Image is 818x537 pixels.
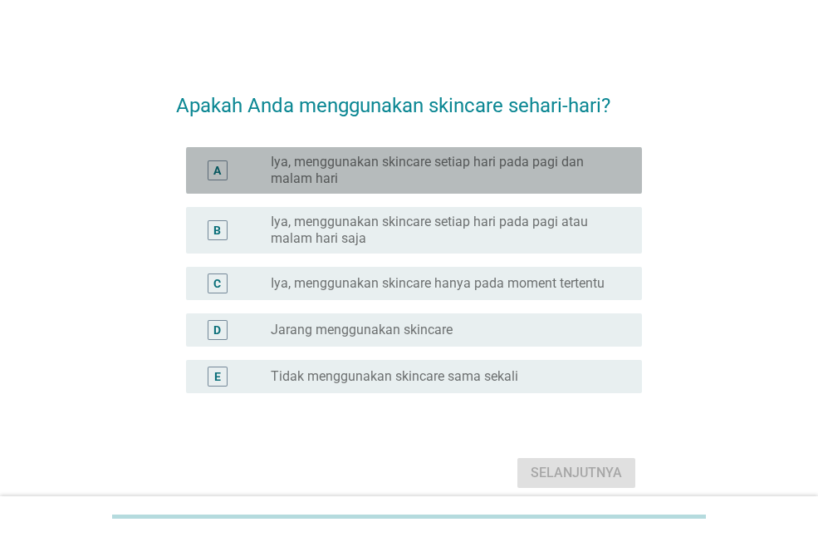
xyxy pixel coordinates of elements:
h2: Apakah Anda menggunakan skincare sehari-hari? [176,74,642,121]
label: Iya, menggunakan skincare setiap hari pada pagi atau malam hari saja [271,214,615,247]
label: Iya, menggunakan skincare setiap hari pada pagi dan malam hari [271,154,615,187]
div: C [213,274,221,292]
div: E [214,367,221,385]
div: A [213,161,221,179]
label: Tidak menggunakan skincare sama sekali [271,368,518,385]
label: Iya, menggunakan skincare hanya pada moment tertentu [271,275,605,292]
label: Jarang menggunakan skincare [271,322,453,338]
div: B [213,221,221,239]
div: D [213,321,221,338]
